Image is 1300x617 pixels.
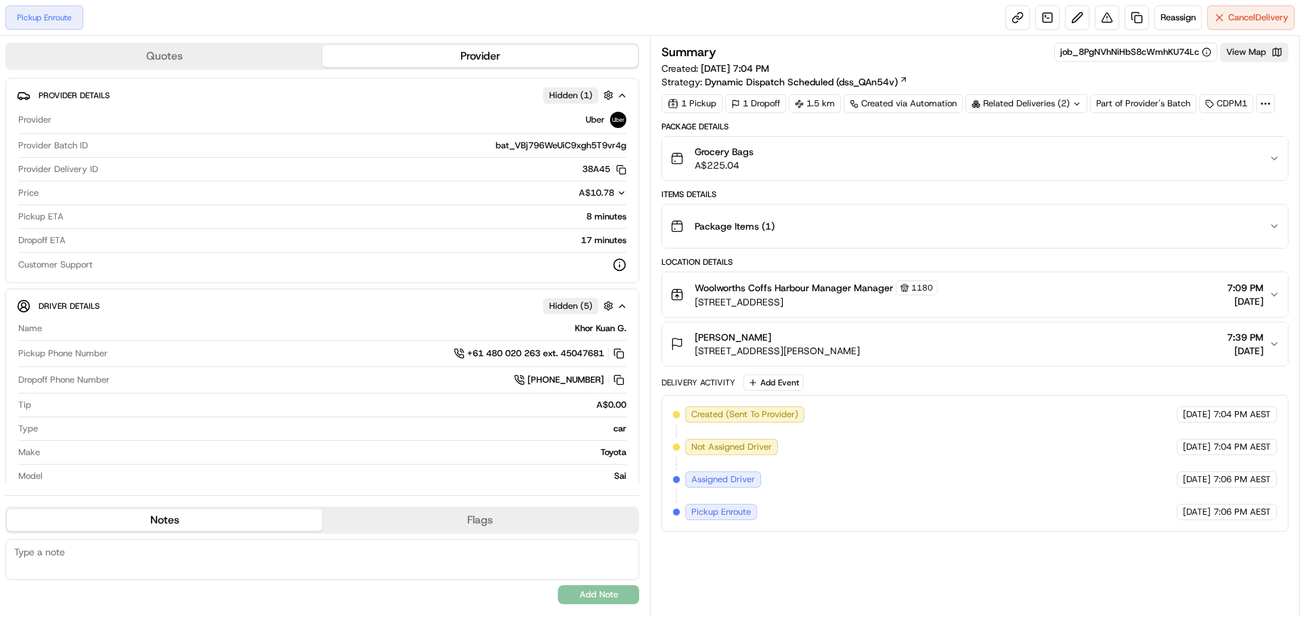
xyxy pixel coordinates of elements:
button: [PERSON_NAME][STREET_ADDRESS][PERSON_NAME]7:39 PM[DATE] [662,322,1288,366]
span: [STREET_ADDRESS] [695,295,938,309]
div: 📗 [14,198,24,209]
input: Clear [35,87,223,102]
span: A$10.78 [579,187,614,198]
div: car [43,423,626,435]
span: Provider Details [39,90,110,101]
span: [PERSON_NAME] [695,331,771,344]
div: 1 Pickup [662,94,722,113]
span: Dynamic Dispatch Scheduled (dss_QAn54v) [705,75,898,89]
span: Pickup Phone Number [18,347,108,360]
span: Provider [18,114,51,126]
span: Reassign [1161,12,1196,24]
span: Hidden ( 1 ) [549,89,592,102]
button: CancelDelivery [1207,5,1295,30]
span: Tip [18,399,31,411]
span: Assigned Driver [691,473,755,486]
button: Reassign [1154,5,1202,30]
span: Pickup ETA [18,211,64,223]
span: Make [18,446,40,459]
div: Items Details [662,189,1288,200]
span: 7:39 PM [1227,331,1263,344]
span: Hidden ( 5 ) [549,300,592,312]
div: Sai [48,470,626,482]
div: Toyota [45,446,626,459]
button: Flags [322,509,638,531]
a: Dynamic Dispatch Scheduled (dss_QAn54v) [705,75,908,89]
span: Price [18,187,39,199]
div: Delivery Activity [662,377,735,388]
span: 1180 [911,282,933,293]
span: Driver Details [39,301,100,312]
button: Hidden (1) [543,87,617,104]
span: [STREET_ADDRESS][PERSON_NAME] [695,344,860,358]
div: We're available if you need us! [46,143,171,154]
button: Provider DetailsHidden (1) [17,84,628,106]
span: 7:04 PM AEST [1213,408,1271,421]
button: 38A45 [582,163,626,175]
span: Provider Delivery ID [18,163,98,175]
a: Powered byPylon [95,229,164,240]
span: Customer Support [18,259,93,271]
span: bat_VBj796WeUiC9xgh5T9vr4g [496,140,626,152]
span: Package Items ( 1 ) [695,219,775,233]
div: 1 Dropoff [725,94,786,113]
span: Created (Sent To Provider) [691,408,798,421]
a: 💻API Documentation [109,191,223,215]
button: Start new chat [230,133,246,150]
p: Welcome 👋 [14,54,246,76]
span: [PHONE_NUMBER] [527,374,604,386]
button: Quotes [7,45,322,67]
span: [DATE] 7:04 PM [701,62,769,75]
div: Related Deliveries (2) [966,94,1087,113]
div: Strategy: [662,75,908,89]
div: Location Details [662,257,1288,268]
span: 7:04 PM AEST [1213,441,1271,453]
button: Woolworths Coffs Harbour Manager Manager1180[STREET_ADDRESS]7:09 PM[DATE] [662,272,1288,317]
img: 1736555255976-a54dd68f-1ca7-489b-9aae-adbdc363a1c4 [14,129,38,154]
button: Grocery BagsA$225.04 [662,137,1288,180]
span: A$225.04 [695,158,754,172]
div: CDPM1 [1199,94,1253,113]
span: API Documentation [128,196,217,210]
div: Start new chat [46,129,222,143]
span: Uber [586,114,605,126]
span: Pickup Enroute [691,506,751,518]
span: Dropoff Phone Number [18,374,110,386]
span: Type [18,423,38,435]
div: 1.5 km [789,94,841,113]
button: Driver DetailsHidden (5) [17,295,628,317]
span: 7:06 PM AEST [1213,506,1271,518]
span: [DATE] [1183,473,1211,486]
button: Add Event [743,375,804,391]
a: 📗Knowledge Base [8,191,109,215]
span: [DATE] [1183,506,1211,518]
a: +61 480 020 263 ext. 45047681 [454,346,626,361]
span: Pylon [135,230,164,240]
button: A$10.78 [507,187,626,199]
span: Name [18,322,42,335]
span: 7:09 PM [1227,281,1263,295]
span: Woolworths Coffs Harbour Manager Manager [695,281,893,295]
span: Cancel Delivery [1228,12,1288,24]
h3: Summary [662,46,716,58]
span: [DATE] [1227,344,1263,358]
a: Created via Automation [844,94,963,113]
div: Khor Kuan G. [47,322,626,335]
div: A$0.00 [37,399,626,411]
span: 7:06 PM AEST [1213,473,1271,486]
span: Created: [662,62,769,75]
img: uber-new-logo.jpeg [610,112,626,128]
button: Notes [7,509,322,531]
span: Provider Batch ID [18,140,88,152]
button: Provider [322,45,638,67]
button: [PHONE_NUMBER] [514,373,626,387]
img: Nash [14,14,41,41]
div: job_8PgNVhNiHbS8cWmhKU74Lc [1060,46,1211,58]
button: Package Items (1) [662,205,1288,248]
span: [DATE] [1227,295,1263,308]
div: Package Details [662,121,1288,132]
span: [DATE] [1183,441,1211,453]
span: Not Assigned Driver [691,441,772,453]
